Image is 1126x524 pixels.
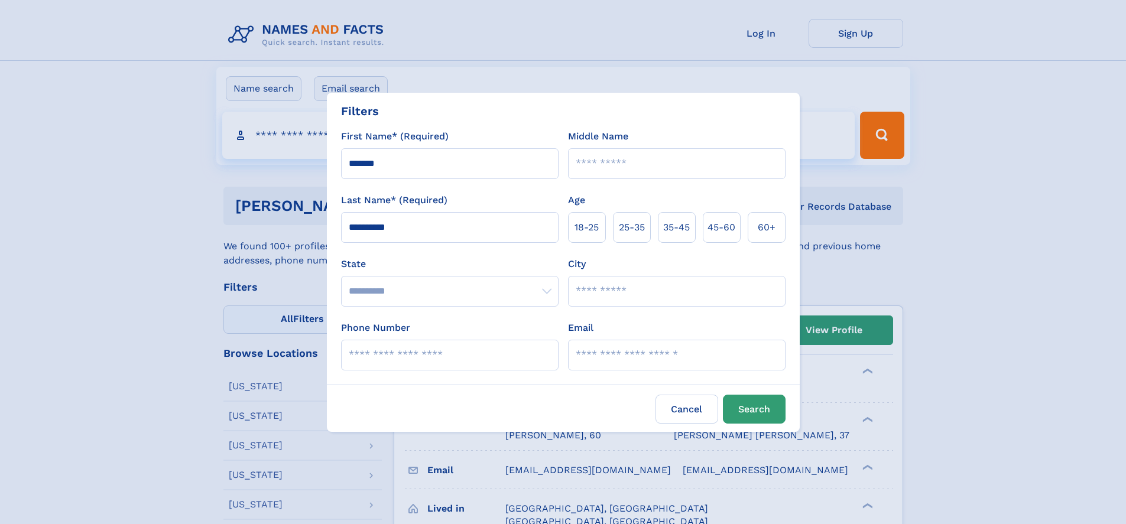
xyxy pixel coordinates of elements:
label: Age [568,193,585,207]
span: 35‑45 [663,220,690,235]
span: 45‑60 [708,220,735,235]
label: Phone Number [341,321,410,335]
button: Search [723,395,786,424]
label: City [568,257,586,271]
label: Middle Name [568,129,628,144]
span: 18‑25 [575,220,599,235]
div: Filters [341,102,379,120]
span: 25‑35 [619,220,645,235]
label: Last Name* (Required) [341,193,447,207]
span: 60+ [758,220,775,235]
label: Cancel [656,395,718,424]
label: Email [568,321,593,335]
label: State [341,257,559,271]
label: First Name* (Required) [341,129,449,144]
